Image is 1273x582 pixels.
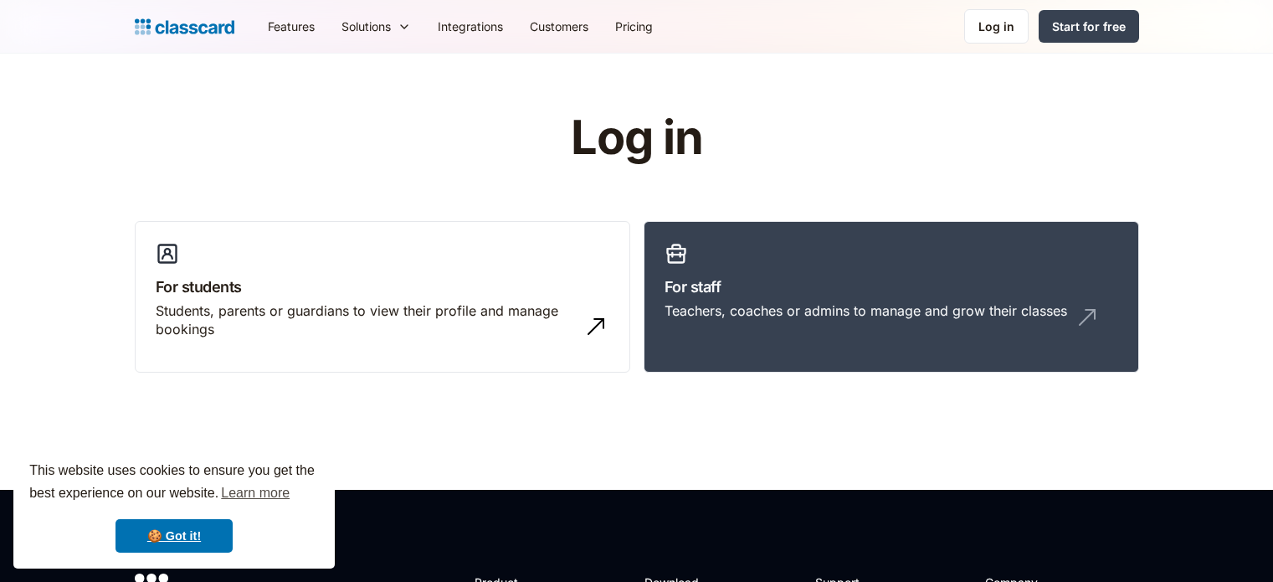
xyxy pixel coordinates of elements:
[644,221,1139,373] a: For staffTeachers, coaches or admins to manage and grow their classes
[135,15,234,39] a: home
[602,8,666,45] a: Pricing
[156,301,576,339] div: Students, parents or guardians to view their profile and manage bookings
[424,8,516,45] a: Integrations
[115,519,233,553] a: dismiss cookie message
[978,18,1014,35] div: Log in
[1052,18,1126,35] div: Start for free
[665,276,1118,298] h3: For staff
[665,301,1067,320] div: Teachers, coaches or admins to manage and grow their classes
[29,461,319,506] span: This website uses cookies to ensure you get the best experience on our website.
[1039,10,1139,43] a: Start for free
[964,9,1029,44] a: Log in
[371,112,902,164] h1: Log in
[135,221,630,373] a: For studentsStudents, parents or guardians to view their profile and manage bookings
[13,445,335,569] div: cookieconsent
[156,276,609,298] h3: For students
[341,18,391,35] div: Solutions
[516,8,602,45] a: Customers
[254,8,328,45] a: Features
[218,481,292,506] a: learn more about cookies
[328,8,424,45] div: Solutions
